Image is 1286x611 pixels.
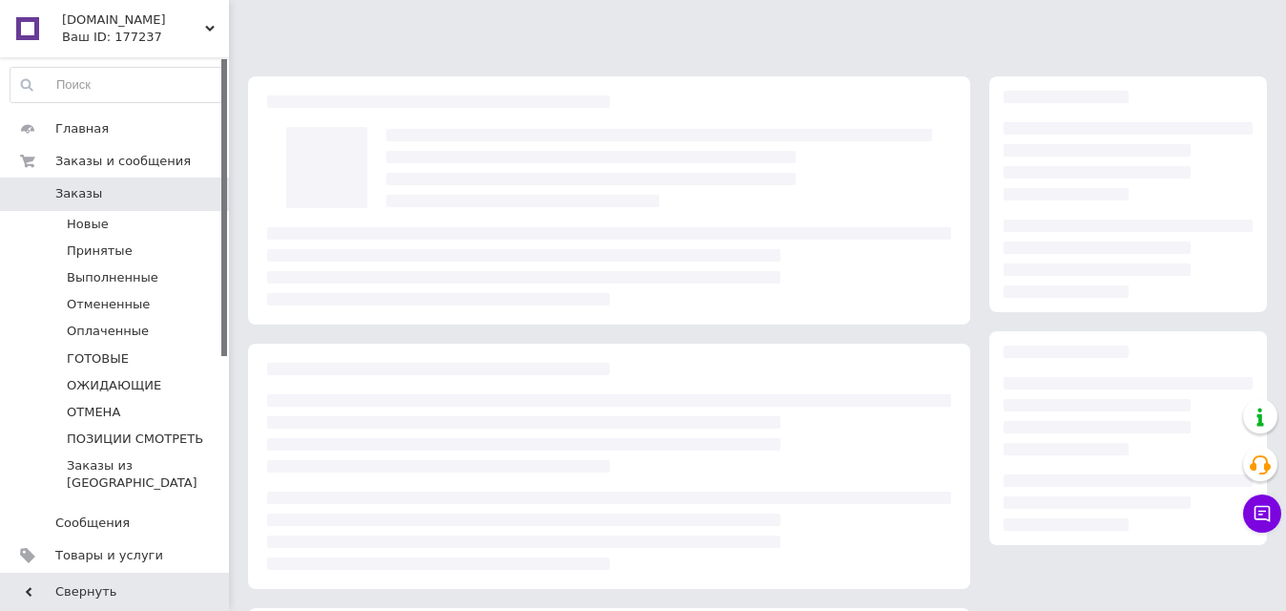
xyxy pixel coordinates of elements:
[10,68,224,102] input: Поиск
[67,242,133,260] span: Принятые
[55,120,109,137] span: Главная
[67,269,158,286] span: Выполненные
[67,457,223,492] span: Заказы из [GEOGRAPHIC_DATA]
[55,185,102,202] span: Заказы
[55,515,130,532] span: Сообщения
[67,216,109,233] span: Новые
[67,377,161,394] span: ОЖИДАЮЩИЕ
[62,11,205,29] span: URANCLUB.COM.UA
[67,404,120,421] span: ОТМЕНА
[67,323,149,340] span: Оплаченные
[67,350,129,368] span: ГОТОВЫЕ
[55,547,163,564] span: Товары и услуги
[55,153,191,170] span: Заказы и сообщения
[62,29,229,46] div: Ваш ID: 177237
[67,296,150,313] span: Отмененные
[67,431,203,448] span: ПОЗИЦИИ СМОТРЕТЬ
[1243,495,1281,533] button: Чат с покупателем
